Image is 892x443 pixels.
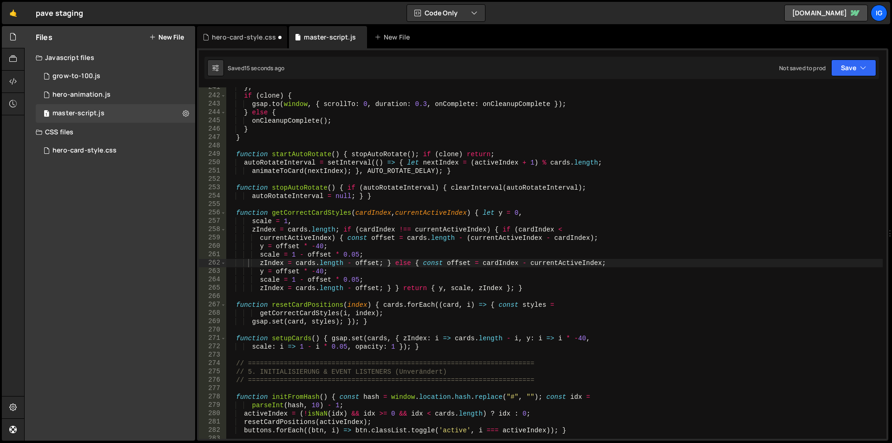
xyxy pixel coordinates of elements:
[199,284,226,292] div: 265
[199,225,226,234] div: 258
[199,150,226,159] div: 249
[199,359,226,368] div: 274
[199,276,226,284] div: 264
[831,60,876,76] button: Save
[36,104,195,123] div: 16760/45786.js
[199,92,226,100] div: 242
[199,133,226,142] div: 247
[244,64,284,72] div: 15 seconds ago
[199,83,226,92] div: 241
[199,184,226,192] div: 253
[199,125,226,133] div: 246
[199,326,226,334] div: 270
[52,72,100,80] div: grow-to-100.js
[199,100,226,108] div: 243
[199,418,226,426] div: 281
[52,146,117,155] div: hero-card-style.css
[779,64,826,72] div: Not saved to prod
[199,393,226,401] div: 278
[25,48,195,67] div: Javascript files
[199,142,226,150] div: 248
[44,111,49,118] span: 1
[199,368,226,376] div: 275
[212,33,276,42] div: hero-card-style.css
[36,141,195,160] div: 16760/45784.css
[36,32,52,42] h2: Files
[199,435,226,443] div: 283
[199,401,226,410] div: 279
[199,410,226,418] div: 280
[304,33,356,42] div: master-script.js
[871,5,887,21] a: ig
[199,343,226,351] div: 272
[199,251,226,259] div: 261
[199,234,226,242] div: 259
[374,33,413,42] div: New File
[199,209,226,217] div: 256
[199,217,226,225] div: 257
[199,334,226,343] div: 271
[25,123,195,141] div: CSS files
[199,301,226,309] div: 267
[199,426,226,435] div: 282
[52,91,111,99] div: hero-animation.js
[36,7,83,19] div: pave staging
[199,117,226,125] div: 245
[199,267,226,276] div: 263
[199,159,226,167] div: 250
[199,259,226,267] div: 262
[199,376,226,384] div: 276
[52,109,105,118] div: master-script.js
[199,384,226,393] div: 277
[199,108,226,117] div: 244
[199,292,226,301] div: 266
[199,167,226,175] div: 251
[36,86,195,104] div: 16760/45785.js
[784,5,868,21] a: [DOMAIN_NAME]
[199,309,226,317] div: 268
[2,2,25,24] a: 🤙
[199,192,226,200] div: 254
[407,5,485,21] button: Code Only
[228,64,284,72] div: Saved
[199,351,226,359] div: 273
[199,317,226,326] div: 269
[36,67,195,86] div: 16760/45783.js
[199,175,226,184] div: 252
[199,200,226,209] div: 255
[149,33,184,41] button: New File
[199,242,226,251] div: 260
